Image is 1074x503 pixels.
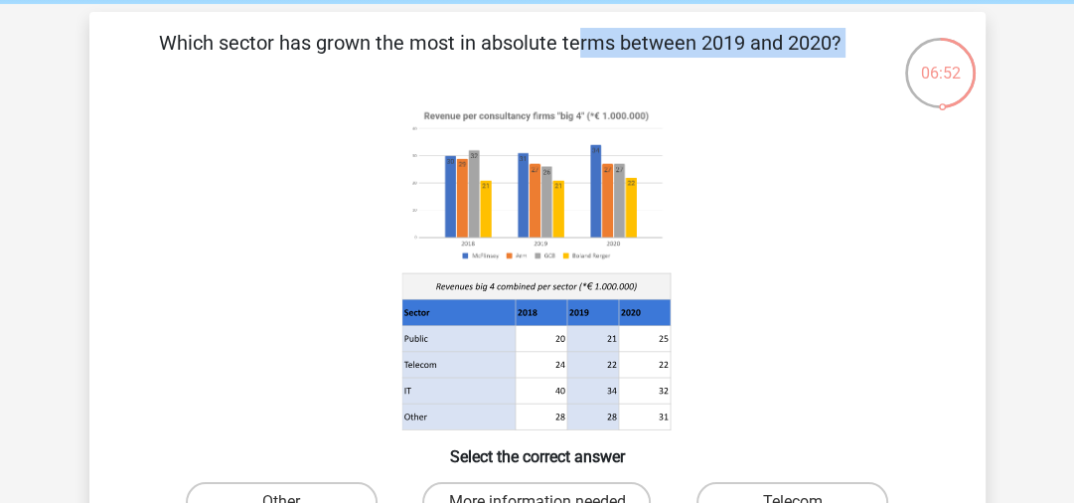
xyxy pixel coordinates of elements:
h6: Select the correct answer [121,431,954,466]
div: 06:52 [903,36,978,85]
p: Which sector has grown the most in absolute terms between 2019 and 2020? [121,28,879,87]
